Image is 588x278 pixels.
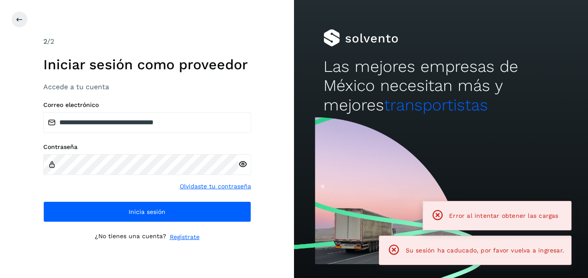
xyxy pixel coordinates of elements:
h2: Las mejores empresas de México necesitan más y mejores [323,57,559,115]
a: Regístrate [170,233,200,242]
span: 2 [43,37,47,45]
h3: Accede a tu cuenta [43,83,251,91]
p: ¿No tienes una cuenta? [95,233,166,242]
span: Inicia sesión [129,209,165,215]
button: Inicia sesión [43,201,251,222]
a: Olvidaste tu contraseña [180,182,251,191]
label: Contraseña [43,143,251,151]
h1: Iniciar sesión como proveedor [43,56,251,73]
span: Error al intentar obtener las cargas [449,212,558,219]
div: /2 [43,36,251,47]
span: Su sesión ha caducado, por favor vuelva a ingresar. [406,247,564,254]
span: transportistas [384,96,488,114]
label: Correo electrónico [43,101,251,109]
